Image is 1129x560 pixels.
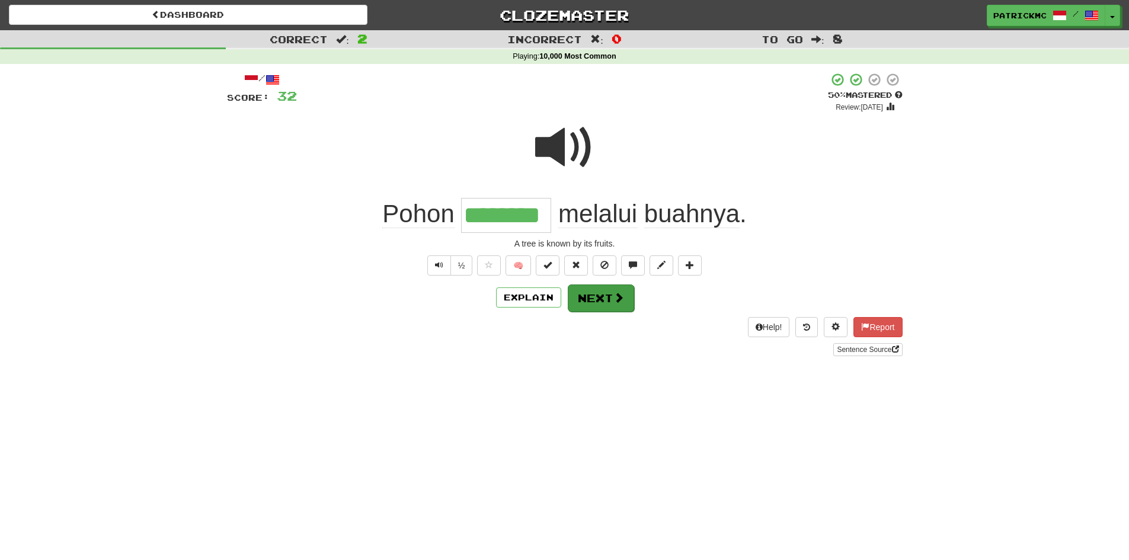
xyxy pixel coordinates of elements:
[621,255,645,276] button: Discuss sentence (alt+u)
[828,90,903,101] div: Mastered
[551,200,746,228] span: .
[385,5,744,25] a: Clozemaster
[836,103,883,111] small: Review: [DATE]
[506,255,531,276] button: 🧠
[450,255,473,276] button: ½
[987,5,1105,26] a: PatrickMC /
[227,238,903,249] div: A tree is known by its fruits.
[762,33,803,45] span: To go
[425,255,473,276] div: Text-to-speech controls
[678,255,702,276] button: Add to collection (alt+a)
[336,34,349,44] span: :
[590,34,603,44] span: :
[227,72,297,87] div: /
[507,33,582,45] span: Incorrect
[357,31,367,46] span: 2
[593,255,616,276] button: Ignore sentence (alt+i)
[227,92,270,103] span: Score:
[993,10,1047,21] span: PatrickMC
[496,287,561,308] button: Explain
[650,255,673,276] button: Edit sentence (alt+d)
[853,317,902,337] button: Report
[539,52,616,60] strong: 10,000 Most Common
[612,31,622,46] span: 0
[748,317,790,337] button: Help!
[382,200,454,228] span: Pohon
[536,255,559,276] button: Set this sentence to 100% Mastered (alt+m)
[270,33,328,45] span: Correct
[833,31,843,46] span: 8
[1073,9,1079,18] span: /
[811,34,824,44] span: :
[558,200,637,228] span: melalui
[828,90,846,100] span: 50 %
[833,343,902,356] a: Sentence Source
[277,88,297,103] span: 32
[427,255,451,276] button: Play sentence audio (ctl+space)
[9,5,367,25] a: Dashboard
[795,317,818,337] button: Round history (alt+y)
[477,255,501,276] button: Favorite sentence (alt+f)
[644,200,740,228] span: buahnya
[568,284,634,312] button: Next
[564,255,588,276] button: Reset to 0% Mastered (alt+r)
